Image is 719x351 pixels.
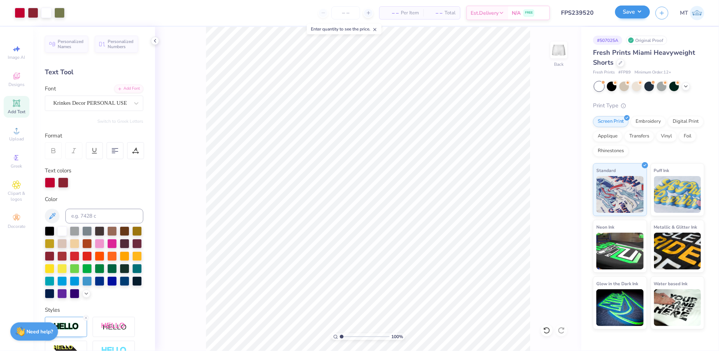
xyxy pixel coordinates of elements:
[634,69,671,76] span: Minimum Order: 12 +
[384,9,399,17] span: – –
[11,163,22,169] span: Greek
[690,6,704,20] img: Michelle Tapire
[596,233,644,269] img: Neon Ink
[593,131,622,142] div: Applique
[97,118,143,124] button: Switch to Greek Letters
[625,131,654,142] div: Transfers
[654,166,669,174] span: Puff Ink
[593,116,629,127] div: Screen Print
[596,176,644,213] img: Standard
[8,82,25,87] span: Designs
[680,9,688,17] span: MT
[108,39,134,49] span: Personalized Numbers
[58,39,84,49] span: Personalized Names
[8,223,25,229] span: Decorate
[615,6,650,18] button: Save
[445,9,456,17] span: Total
[65,209,143,223] input: e.g. 7428 c
[45,132,144,140] div: Format
[45,166,71,175] label: Text colors
[654,233,701,269] img: Metallic & Glitter Ink
[391,333,403,340] span: 100 %
[45,306,143,314] div: Styles
[331,6,360,19] input: – –
[8,109,25,115] span: Add Text
[656,131,677,142] div: Vinyl
[654,280,688,287] span: Water based Ink
[45,85,56,93] label: Font
[596,223,614,231] span: Neon Ink
[596,166,616,174] span: Standard
[679,131,696,142] div: Foil
[593,69,615,76] span: Fresh Prints
[428,9,442,17] span: – –
[525,10,533,15] span: FREE
[593,48,695,67] span: Fresh Prints Miami Heavyweight Shorts
[680,6,704,20] a: MT
[593,36,622,45] div: # 507025A
[654,289,701,326] img: Water based Ink
[307,24,381,34] div: Enter quantity to see the price.
[593,101,704,110] div: Print Type
[401,9,419,17] span: Per Item
[101,322,127,332] img: Shadow
[45,67,143,77] div: Text Tool
[4,190,29,202] span: Clipart & logos
[626,36,667,45] div: Original Proof
[631,116,666,127] div: Embroidery
[654,176,701,213] img: Puff Ink
[551,43,566,57] img: Back
[27,328,53,335] strong: Need help?
[45,195,143,204] div: Color
[618,69,631,76] span: # FP89
[654,223,697,231] span: Metallic & Glitter Ink
[596,280,638,287] span: Glow in the Dark Ink
[596,289,644,326] img: Glow in the Dark Ink
[668,116,704,127] div: Digital Print
[471,9,499,17] span: Est. Delivery
[9,136,24,142] span: Upload
[114,85,143,93] div: Add Font
[556,6,610,20] input: Untitled Design
[512,9,521,17] span: N/A
[593,146,629,157] div: Rhinestones
[8,54,25,60] span: Image AI
[554,61,564,68] div: Back
[53,322,79,331] img: Stroke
